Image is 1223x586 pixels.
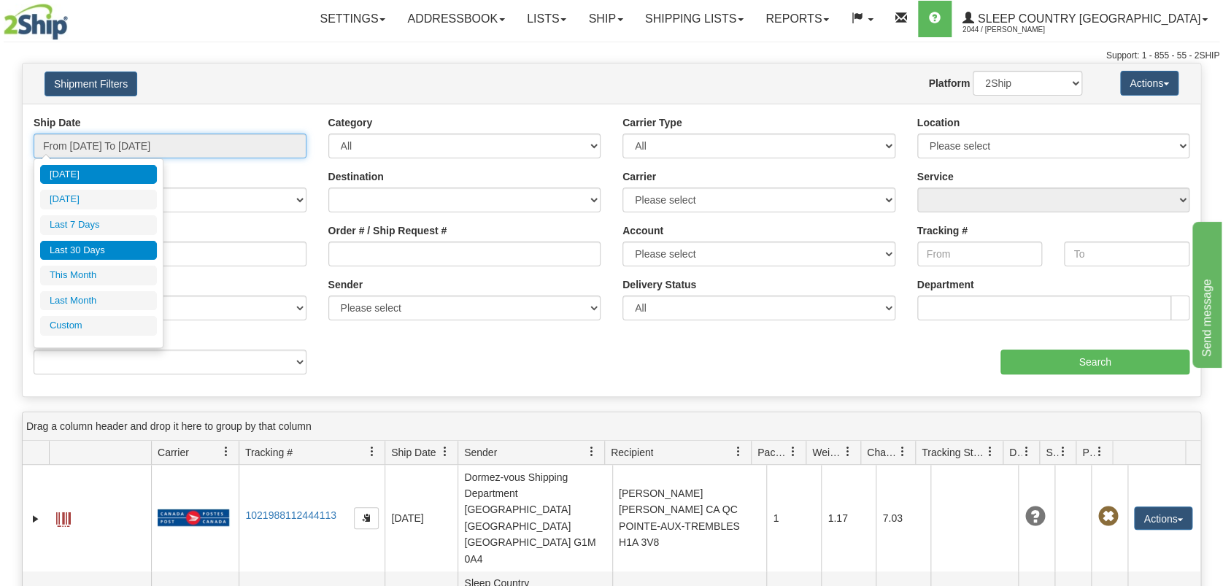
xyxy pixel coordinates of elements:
label: Category [328,115,373,130]
li: [DATE] [40,190,157,209]
span: Weight [812,445,843,460]
a: Recipient filter column settings [726,439,751,464]
li: Last 7 Days [40,215,157,235]
li: Last Month [40,291,157,311]
a: 1021988112444113 [245,509,336,521]
a: Addressbook [396,1,516,37]
button: Shipment Filters [45,72,137,96]
label: Account [622,223,663,238]
img: logo2044.jpg [4,4,68,40]
span: Pickup Status [1082,445,1095,460]
span: Charge [867,445,898,460]
iframe: chat widget [1189,218,1222,367]
span: 2044 / [PERSON_NAME] [962,23,1072,37]
a: Pickup Status filter column settings [1087,439,1112,464]
a: Sender filter column settings [579,439,604,464]
label: Carrier Type [622,115,682,130]
a: Tracking # filter column settings [360,439,385,464]
span: Recipient [611,445,653,460]
button: Copy to clipboard [354,507,379,529]
input: Search [1000,350,1189,374]
label: Platform [928,76,970,90]
span: Carrier [158,445,189,460]
label: Order # / Ship Request # [328,223,447,238]
a: Charge filter column settings [890,439,915,464]
a: Label [56,506,71,529]
button: Actions [1120,71,1178,96]
button: Actions [1134,506,1192,530]
li: [DATE] [40,165,157,185]
span: Pickup Not Assigned [1097,506,1118,527]
span: Unknown [1025,506,1045,527]
img: 20 - Canada Post [158,509,229,527]
label: Sender [328,277,363,292]
input: To [1064,242,1189,266]
span: Sleep Country [GEOGRAPHIC_DATA] [974,12,1200,25]
a: Shipping lists [634,1,755,37]
li: This Month [40,266,157,285]
a: Reports [755,1,840,37]
label: Location [917,115,960,130]
input: From [917,242,1043,266]
label: Tracking # [917,223,968,238]
span: Shipment Issues [1046,445,1058,460]
a: Lists [516,1,577,37]
span: Packages [757,445,788,460]
span: Delivery Status [1009,445,1022,460]
td: [DATE] [385,465,458,571]
a: Shipment Issues filter column settings [1051,439,1076,464]
label: Department [917,277,974,292]
label: Ship Date [34,115,81,130]
a: Ship [577,1,633,37]
td: 7.03 [876,465,930,571]
span: Ship Date [391,445,436,460]
td: Dormez-vous Shipping Department [GEOGRAPHIC_DATA] [GEOGRAPHIC_DATA] [GEOGRAPHIC_DATA] G1M 0A4 [458,465,612,571]
div: grid grouping header [23,412,1200,441]
a: Expand [28,512,43,526]
label: Delivery Status [622,277,696,292]
a: Carrier filter column settings [214,439,239,464]
div: Support: 1 - 855 - 55 - 2SHIP [4,50,1219,62]
li: Custom [40,316,157,336]
li: Last 30 Days [40,241,157,261]
a: Tracking Status filter column settings [978,439,1003,464]
a: Weight filter column settings [836,439,860,464]
div: Send message [11,9,135,26]
a: Sleep Country [GEOGRAPHIC_DATA] 2044 / [PERSON_NAME] [952,1,1219,37]
td: 1.17 [821,465,876,571]
a: Settings [309,1,396,37]
td: 1 [766,465,821,571]
span: Tracking Status [922,445,985,460]
label: Carrier [622,169,656,184]
span: Sender [464,445,497,460]
a: Packages filter column settings [781,439,806,464]
label: Destination [328,169,384,184]
a: Ship Date filter column settings [433,439,458,464]
td: [PERSON_NAME] [PERSON_NAME] CA QC POINTE-AUX-TREMBLES H1A 3V8 [612,465,767,571]
span: Tracking # [245,445,293,460]
label: Service [917,169,954,184]
a: Delivery Status filter column settings [1014,439,1039,464]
